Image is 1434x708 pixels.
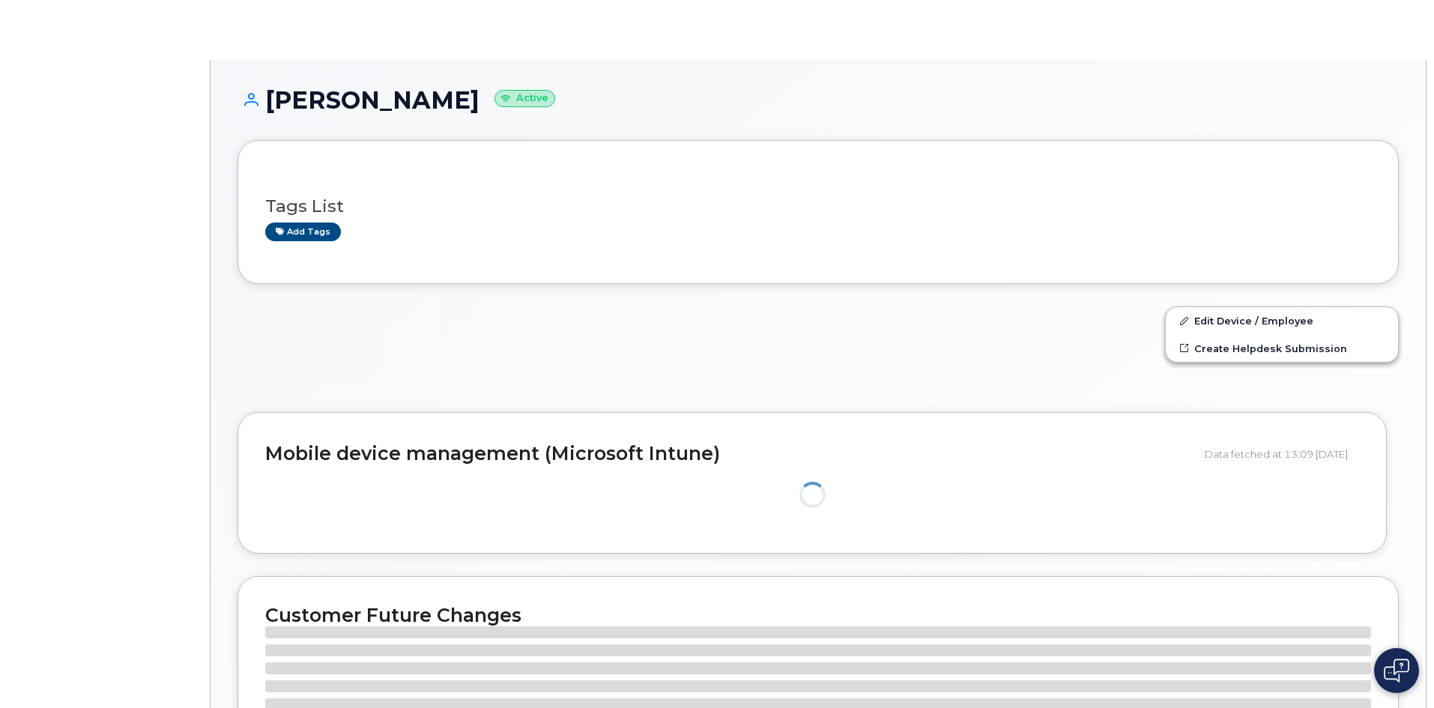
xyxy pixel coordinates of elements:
h1: [PERSON_NAME] [238,87,1399,113]
a: Edit Device / Employee [1166,307,1398,334]
a: Add tags [265,223,341,241]
h2: Customer Future Changes [265,604,1371,626]
small: Active [494,90,555,107]
h3: Tags List [265,197,1371,216]
a: Create Helpdesk Submission [1166,335,1398,362]
div: Data fetched at 13:09 [DATE] [1205,440,1359,468]
h2: Mobile device management (Microsoft Intune) [265,444,1194,465]
img: Open chat [1384,659,1409,683]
